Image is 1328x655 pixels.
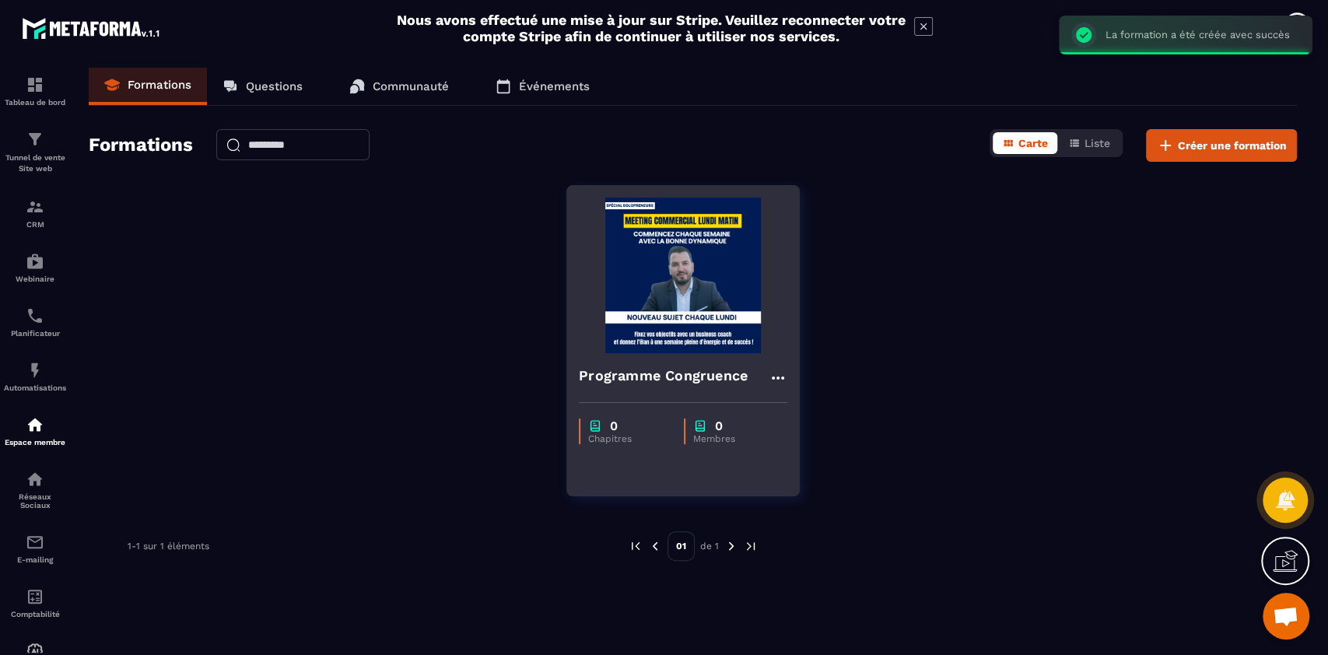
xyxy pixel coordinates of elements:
[4,64,66,118] a: formationformationTableau de bord
[519,79,590,93] p: Événements
[1146,129,1297,162] button: Créer une formation
[668,531,695,561] p: 01
[26,587,44,606] img: accountant
[207,68,318,105] a: Questions
[4,610,66,618] p: Comptabilité
[480,68,605,105] a: Événements
[4,349,66,404] a: automationsautomationsAutomatisations
[4,240,66,295] a: automationsautomationsWebinaire
[4,521,66,576] a: emailemailE-mailing
[1178,138,1287,153] span: Créer une formation
[993,132,1057,154] button: Carte
[26,306,44,325] img: scheduler
[26,130,44,149] img: formation
[373,79,449,93] p: Communauté
[26,470,44,489] img: social-network
[4,576,66,630] a: accountantaccountantComptabilité
[744,539,758,553] img: next
[26,252,44,271] img: automations
[4,295,66,349] a: schedulerschedulerPlanificateur
[22,14,162,42] img: logo
[128,78,191,92] p: Formations
[1018,137,1048,149] span: Carte
[128,541,209,552] p: 1-1 sur 1 éléments
[4,220,66,229] p: CRM
[4,275,66,283] p: Webinaire
[579,365,748,387] h4: Programme Congruence
[246,79,303,93] p: Questions
[26,198,44,216] img: formation
[396,12,906,44] h2: Nous avons effectué une mise à jour sur Stripe. Veuillez reconnecter votre compte Stripe afin de ...
[648,539,662,553] img: prev
[610,419,618,433] p: 0
[693,419,707,433] img: chapter
[26,75,44,94] img: formation
[1084,137,1110,149] span: Liste
[4,438,66,447] p: Espace membre
[26,361,44,380] img: automations
[4,458,66,521] a: social-networksocial-networkRéseaux Sociaux
[1263,593,1309,639] div: Ouvrir le chat
[566,185,819,516] a: formation-backgroundProgramme Congruencechapter0Chapitreschapter0Membres
[89,129,193,162] h2: Formations
[4,492,66,510] p: Réseaux Sociaux
[4,118,66,186] a: formationformationTunnel de vente Site web
[4,98,66,107] p: Tableau de bord
[26,533,44,552] img: email
[334,68,464,105] a: Communauté
[715,419,723,433] p: 0
[26,415,44,434] img: automations
[588,419,602,433] img: chapter
[89,68,207,105] a: Formations
[579,198,787,353] img: formation-background
[4,555,66,564] p: E-mailing
[700,540,719,552] p: de 1
[4,329,66,338] p: Planificateur
[588,433,668,444] p: Chapitres
[4,186,66,240] a: formationformationCRM
[693,433,772,444] p: Membres
[1059,132,1120,154] button: Liste
[4,152,66,174] p: Tunnel de vente Site web
[724,539,738,553] img: next
[629,539,643,553] img: prev
[4,404,66,458] a: automationsautomationsEspace membre
[4,384,66,392] p: Automatisations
